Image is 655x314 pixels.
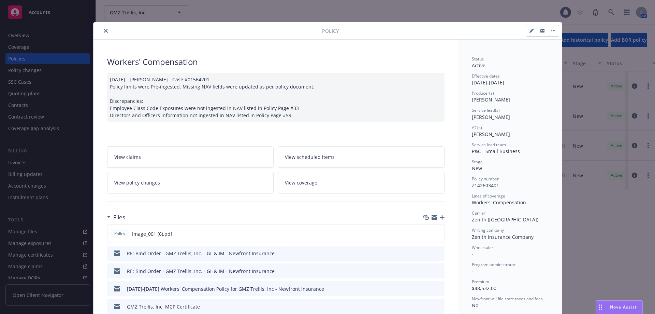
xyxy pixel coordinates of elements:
button: download file [425,285,430,292]
span: Z142603401 [472,182,499,189]
button: preview file [436,285,442,292]
button: close [102,27,110,35]
span: [PERSON_NAME] [472,131,510,137]
a: View coverage [278,172,445,193]
button: download file [425,268,430,275]
span: [PERSON_NAME] [472,114,510,120]
button: download file [425,250,430,257]
a: View scheduled items [278,146,445,168]
span: Carrier [472,210,485,216]
span: No [472,302,478,309]
button: preview file [435,230,441,237]
span: Nova Assist [610,304,637,310]
span: New [472,165,482,172]
span: View claims [114,153,141,161]
span: View coverage [285,179,317,186]
a: View policy changes [107,172,274,193]
span: AC(s) [472,125,482,131]
div: Files [107,213,125,222]
span: - [472,268,474,274]
span: Effective dates [472,73,500,79]
button: Nova Assist [596,300,643,314]
span: Policy [113,231,127,237]
span: Premium [472,279,489,285]
h3: Files [113,213,125,222]
span: [PERSON_NAME] [472,96,510,103]
button: preview file [436,303,442,310]
span: Zenith ([GEOGRAPHIC_DATA]) [472,216,538,223]
span: View policy changes [114,179,160,186]
span: Image_001 (6).pdf [132,230,172,237]
button: preview file [436,268,442,275]
span: Producer(s) [472,90,494,96]
span: View scheduled items [285,153,335,161]
div: Drag to move [596,301,605,314]
span: Zenith Insurance Company [472,234,534,240]
button: preview file [436,250,442,257]
span: Policy [322,27,339,35]
div: [DATE]-[DATE] Workers' Compensation Policy for GMZ Trellis, Inc - Newfront Insurance [127,285,324,292]
span: Service lead(s) [472,107,500,113]
button: download file [425,303,430,310]
span: - [472,251,474,257]
div: [DATE] - [PERSON_NAME] - Case #01564201 Policy limits were Pre-ingested. Missing NAV fields were ... [107,73,445,122]
a: View claims [107,146,274,168]
div: RE: Bind Order - GMZ Trellis, Inc. - GL & IM - Newfront Insurance [127,268,275,275]
span: $48,532.00 [472,285,496,291]
span: Lines of coverage [472,193,505,199]
button: download file [424,230,430,237]
span: Newfront will file state taxes and fees [472,296,543,302]
span: Writing company [472,227,504,233]
span: Service lead team [472,142,506,148]
span: Stage [472,159,483,165]
span: P&C - Small Business [472,148,520,154]
div: Workers' Compensation [107,56,445,68]
span: Wholesaler [472,245,493,250]
span: Workers' Compensation [472,199,526,206]
div: RE: Bind Order - GMZ Trellis, Inc. - GL & IM - Newfront Insurance [127,250,275,257]
div: [DATE] - [DATE] [472,73,548,86]
div: GMZ Trellis, Inc. MCP Certificate [127,303,200,310]
span: Program administrator [472,262,515,268]
span: Active [472,62,485,69]
span: Status [472,56,484,62]
span: Policy number [472,176,499,182]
